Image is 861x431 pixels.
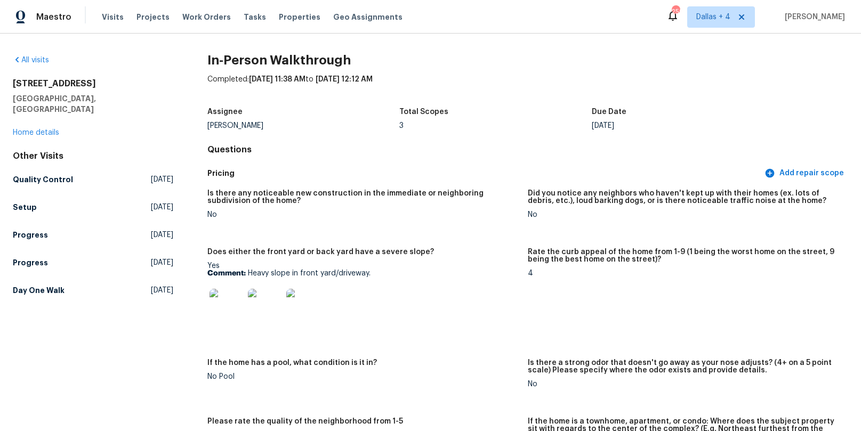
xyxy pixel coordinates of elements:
[399,108,448,116] h5: Total Scopes
[151,174,173,185] span: [DATE]
[13,170,173,189] a: Quality Control[DATE]
[207,373,519,380] div: No Pool
[151,257,173,268] span: [DATE]
[36,12,71,22] span: Maestro
[207,74,848,102] div: Completed: to
[13,129,59,136] a: Home details
[696,12,730,22] span: Dallas + 4
[207,270,519,277] p: Heavy slope in front yard/driveway.
[151,285,173,296] span: [DATE]
[207,359,377,367] h5: If the home has a pool, what condition is it in?
[207,108,243,116] h5: Assignee
[244,13,266,21] span: Tasks
[13,202,37,213] h5: Setup
[207,55,848,66] h2: In-Person Walkthrough
[207,144,848,155] h4: Questions
[13,257,48,268] h5: Progress
[207,190,519,205] h5: Is there any noticeable new construction in the immediate or neighboring subdivision of the home?
[13,56,49,64] a: All visits
[762,164,848,183] button: Add repair scope
[13,93,173,115] h5: [GEOGRAPHIC_DATA], [GEOGRAPHIC_DATA]
[279,12,320,22] span: Properties
[13,253,173,272] a: Progress[DATE]
[13,198,173,217] a: Setup[DATE]
[767,167,844,180] span: Add repair scope
[672,6,679,17] div: 259
[528,248,840,263] h5: Rate the curb appeal of the home from 1-9 (1 being the worst home on the street, 9 being the best...
[13,78,173,89] h2: [STREET_ADDRESS]
[780,12,845,22] span: [PERSON_NAME]
[528,380,840,388] div: No
[333,12,403,22] span: Geo Assignments
[207,270,246,277] b: Comment:
[102,12,124,22] span: Visits
[13,174,73,185] h5: Quality Control
[249,76,305,83] span: [DATE] 11:38 AM
[528,190,840,205] h5: Did you notice any neighbors who haven't kept up with their homes (ex. lots of debris, etc.), lou...
[592,108,626,116] h5: Due Date
[13,151,173,161] div: Other Visits
[399,122,592,129] div: 3
[13,230,48,240] h5: Progress
[151,202,173,213] span: [DATE]
[136,12,170,22] span: Projects
[151,230,173,240] span: [DATE]
[207,262,519,329] div: Yes
[182,12,231,22] span: Work Orders
[207,122,400,129] div: [PERSON_NAME]
[592,122,784,129] div: [DATE]
[13,281,173,300] a: Day One Walk[DATE]
[316,76,373,83] span: [DATE] 12:12 AM
[528,270,840,277] div: 4
[207,211,519,218] div: No
[13,285,65,296] h5: Day One Walk
[207,248,434,256] h5: Does either the front yard or back yard have a severe slope?
[207,168,762,179] h5: Pricing
[528,359,840,374] h5: Is there a strong odor that doesn't go away as your nose adjusts? (4+ on a 5 point scale) Please ...
[207,418,403,425] h5: Please rate the quality of the neighborhood from 1-5
[13,225,173,245] a: Progress[DATE]
[528,211,840,218] div: No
